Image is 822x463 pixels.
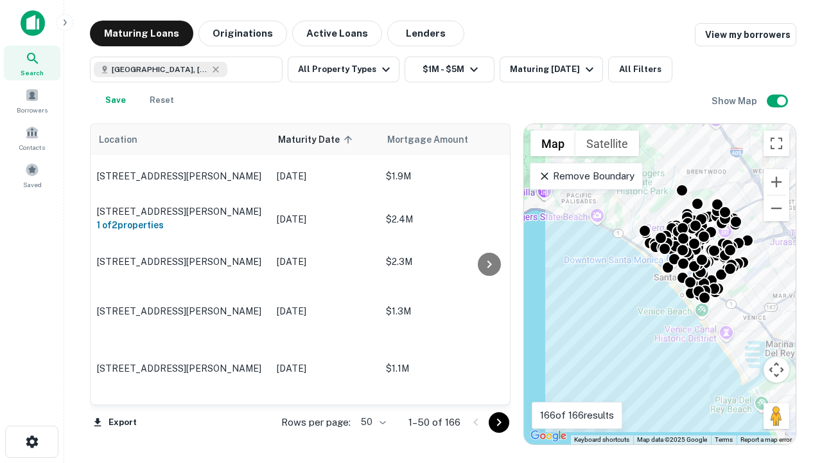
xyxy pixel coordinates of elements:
a: View my borrowers [695,23,796,46]
p: [DATE] [277,255,373,269]
p: $1.3M [386,304,514,318]
a: Borrowers [4,83,60,118]
p: $2.3M [386,255,514,269]
span: Map data ©2025 Google [637,436,707,443]
p: [DATE] [277,212,373,226]
button: Keyboard shortcuts [574,435,629,444]
button: Show street map [530,131,575,156]
button: All Property Types [288,57,399,82]
p: [STREET_ADDRESS][PERSON_NAME] [97,170,264,182]
p: Rows per page: [281,415,351,430]
span: [GEOGRAPHIC_DATA], [GEOGRAPHIC_DATA], [GEOGRAPHIC_DATA] [112,64,208,75]
a: Search [4,46,60,80]
span: Contacts [19,142,45,152]
button: Go to next page [489,412,509,433]
button: Export [90,413,140,432]
button: Reset [141,87,182,113]
div: 50 [356,413,388,431]
img: capitalize-icon.png [21,10,45,36]
p: [STREET_ADDRESS][PERSON_NAME] [97,206,264,217]
p: [STREET_ADDRESS][PERSON_NAME] [97,256,264,268]
span: Saved [23,179,42,190]
button: Map camera controls [764,357,789,383]
p: $1.9M [386,169,514,183]
a: Saved [4,158,60,192]
button: Save your search to get updates of matches that match your search criteria. [95,87,136,113]
a: Contacts [4,120,60,155]
button: Show satellite imagery [575,131,639,156]
button: Zoom in [764,169,789,195]
button: Zoom out [764,195,789,221]
button: Lenders [387,21,464,46]
img: Google [527,428,570,444]
button: Toggle fullscreen view [764,131,789,156]
div: 0 0 [524,124,796,444]
p: [DATE] [277,169,373,183]
p: $1.1M [386,361,514,376]
button: Active Loans [292,21,382,46]
span: Search [21,68,44,78]
button: Maturing Loans [90,21,193,46]
span: Borrowers [17,105,48,115]
button: All Filters [608,57,672,82]
span: Mortgage Amount [387,132,485,147]
a: Terms [715,436,733,443]
p: 166 of 166 results [540,408,614,423]
p: $2.4M [386,212,514,226]
div: Maturing [DATE] [510,62,597,77]
p: [STREET_ADDRESS][PERSON_NAME] [97,305,264,317]
p: [DATE] [277,304,373,318]
p: Remove Boundary [538,168,634,184]
h6: Show Map [712,94,759,108]
a: Report a map error [740,436,792,443]
th: Location [91,124,270,155]
p: 1–50 of 166 [408,415,460,430]
span: Location [98,132,137,147]
button: $1M - $5M [405,57,494,82]
span: Maturity Date [278,132,356,147]
th: Maturity Date [270,124,380,155]
h6: 1 of 2 properties [97,218,264,232]
p: [STREET_ADDRESS][PERSON_NAME] [97,363,264,374]
a: Open this area in Google Maps (opens a new window) [527,428,570,444]
iframe: Chat Widget [758,360,822,422]
th: Mortgage Amount [380,124,521,155]
p: [DATE] [277,361,373,376]
button: Originations [198,21,287,46]
button: Maturing [DATE] [500,57,603,82]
